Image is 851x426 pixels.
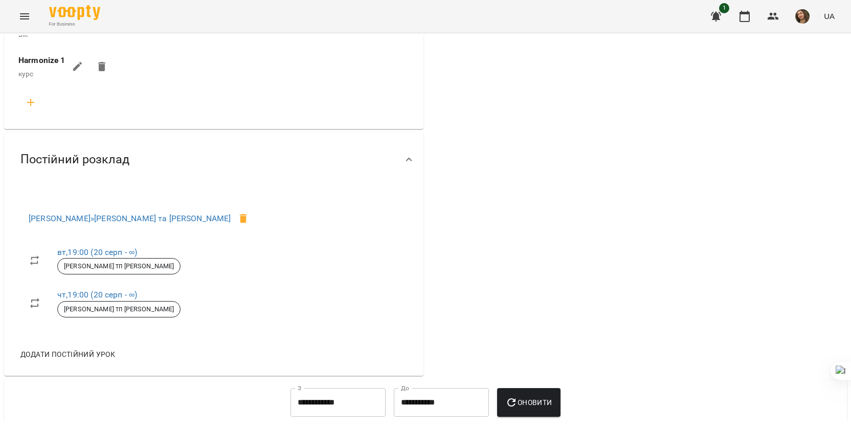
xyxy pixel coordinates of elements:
[20,152,129,167] span: Постійний розклад
[497,388,560,417] button: Оновити
[58,305,180,314] span: [PERSON_NAME] тп [PERSON_NAME]
[49,5,100,20] img: Voopty Logo
[719,3,729,13] span: 1
[57,258,181,274] div: [PERSON_NAME] тп [PERSON_NAME]
[820,7,839,26] button: UA
[29,214,231,223] a: [PERSON_NAME]»[PERSON_NAME] та [PERSON_NAME]
[58,262,180,271] span: [PERSON_NAME] тп [PERSON_NAME]
[16,345,119,364] button: Додати постійний урок
[57,290,137,300] a: чт,19:00 (20 серп - ∞)
[12,4,37,29] button: Menu
[49,21,100,28] span: For Business
[57,247,137,257] a: вт,19:00 (20 серп - ∞)
[4,133,423,186] div: Постійний розклад
[824,11,835,22] span: UA
[20,348,115,360] span: Додати постійний урок
[18,54,65,67] label: Harmonize 1
[18,70,34,78] span: курс
[505,396,552,409] span: Оновити
[57,301,181,317] div: [PERSON_NAME] тп [PERSON_NAME]
[795,9,810,24] img: e02786069a979debee2ecc2f3beb162c.jpeg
